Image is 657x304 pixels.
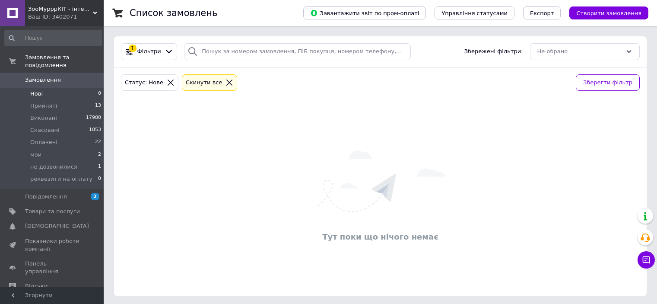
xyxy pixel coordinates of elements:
span: Зберегти фільтр [583,78,632,87]
span: 2 [98,151,101,159]
div: Статус: Нове [123,78,165,87]
div: Тут поки що нічого немає [118,231,642,242]
span: 0 [98,90,101,98]
span: ЗооМурррКІТ - інтернет зоомагазин [28,5,93,13]
span: Відгуки [25,282,48,290]
span: Управління статусами [441,10,508,16]
span: Замовлення [25,76,61,84]
span: Експорт [530,10,554,16]
button: Зберегти фільтр [576,74,640,91]
span: [DEMOGRAPHIC_DATA] [25,222,89,230]
button: Управління статусами [435,6,514,19]
span: Оплачені [30,138,57,146]
span: не дозвонилися [30,163,77,171]
span: 1 [98,163,101,171]
span: Панель управління [25,260,80,275]
span: Прийняті [30,102,57,110]
span: Збережені фільтри: [464,48,523,56]
span: 22 [95,138,101,146]
div: 1 [129,45,136,52]
span: Повідомлення [25,193,67,201]
span: Завантажити звіт по пром-оплаті [310,9,419,17]
span: 13 [95,102,101,110]
span: 0 [98,175,101,183]
div: Ваш ID: 3402071 [28,13,104,21]
span: Замовлення та повідомлення [25,54,104,69]
input: Пошук [4,30,102,46]
span: Товари та послуги [25,208,80,215]
span: реквезити на оплату [30,175,92,183]
div: Не обрано [537,47,622,56]
input: Пошук за номером замовлення, ПІБ покупця, номером телефону, Email, номером накладної [184,43,411,60]
span: мои [30,151,41,159]
button: Експорт [523,6,561,19]
div: Cкинути все [184,78,224,87]
span: Скасовані [30,126,60,134]
h1: Список замовлень [130,8,217,18]
span: 2 [91,193,99,200]
span: Фільтри [137,48,161,56]
button: Завантажити звіт по пром-оплаті [303,6,426,19]
a: Створити замовлення [561,10,648,16]
span: Створити замовлення [576,10,641,16]
span: 17980 [86,114,101,122]
span: Нові [30,90,43,98]
button: Створити замовлення [569,6,648,19]
span: 1853 [89,126,101,134]
span: Виконані [30,114,57,122]
button: Чат з покупцем [638,251,655,269]
span: Показники роботи компанії [25,237,80,253]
